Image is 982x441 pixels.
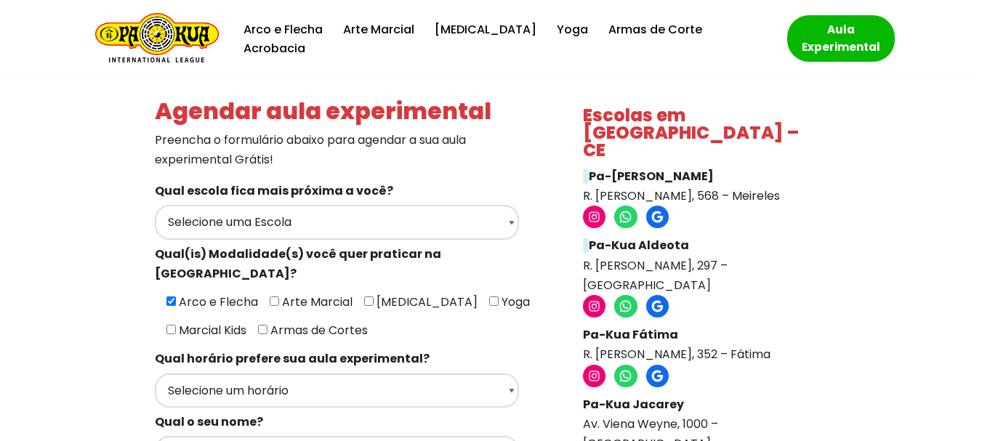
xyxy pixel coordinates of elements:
[155,182,393,199] b: Qual escola fica mais próxima a você?
[583,166,820,206] p: R. [PERSON_NAME], 568 – Meireles
[343,20,414,39] a: Arte Marcial
[241,20,765,58] div: Menu primário
[589,237,689,254] strong: Pa-Kua Aldeota
[489,296,499,306] input: Yoga
[155,413,263,430] b: Qual o seu nome?
[499,294,530,310] span: Yoga
[155,100,539,123] h4: Agendar aula experimental
[589,168,714,185] strong: Pa-[PERSON_NAME]
[155,246,441,282] b: Qual(is) Modalidade(s) você quer praticar na [GEOGRAPHIC_DATA]?
[557,20,588,39] a: Yoga
[583,325,820,364] p: R. [PERSON_NAME], 352 – Fátima
[155,130,539,169] p: Preencha o formulário abaixo para agendar a sua aula experimental Grátis!
[608,20,702,39] a: Armas de Corte
[270,296,279,306] input: Arte Marcial
[244,20,323,39] a: Arco e Flecha
[435,20,536,39] a: [MEDICAL_DATA]
[244,39,305,58] a: Acrobacia
[258,325,267,334] input: Armas de Cortes
[166,325,176,334] input: Marcial Kids
[583,396,684,413] strong: Pa-Kua Jacarey
[583,107,820,159] h4: Escolas em [GEOGRAPHIC_DATA] – CE
[176,294,258,310] span: Arco e Flecha
[364,296,374,306] input: [MEDICAL_DATA]
[583,326,678,343] strong: Pa-Kua Fátima
[176,322,246,339] span: Marcial Kids
[374,294,478,310] span: [MEDICAL_DATA]
[155,350,430,367] b: Qual horário prefere sua aula experimental?
[267,322,368,339] span: Armas de Cortes
[787,15,895,62] a: Aula Experimental
[88,13,219,65] a: Escola de Conhecimentos Orientais Pa-Kua Uma escola para toda família
[166,296,176,306] input: Arco e Flecha
[279,294,353,310] span: Arte Marcial
[583,235,820,295] p: R. [PERSON_NAME], 297 – [GEOGRAPHIC_DATA]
